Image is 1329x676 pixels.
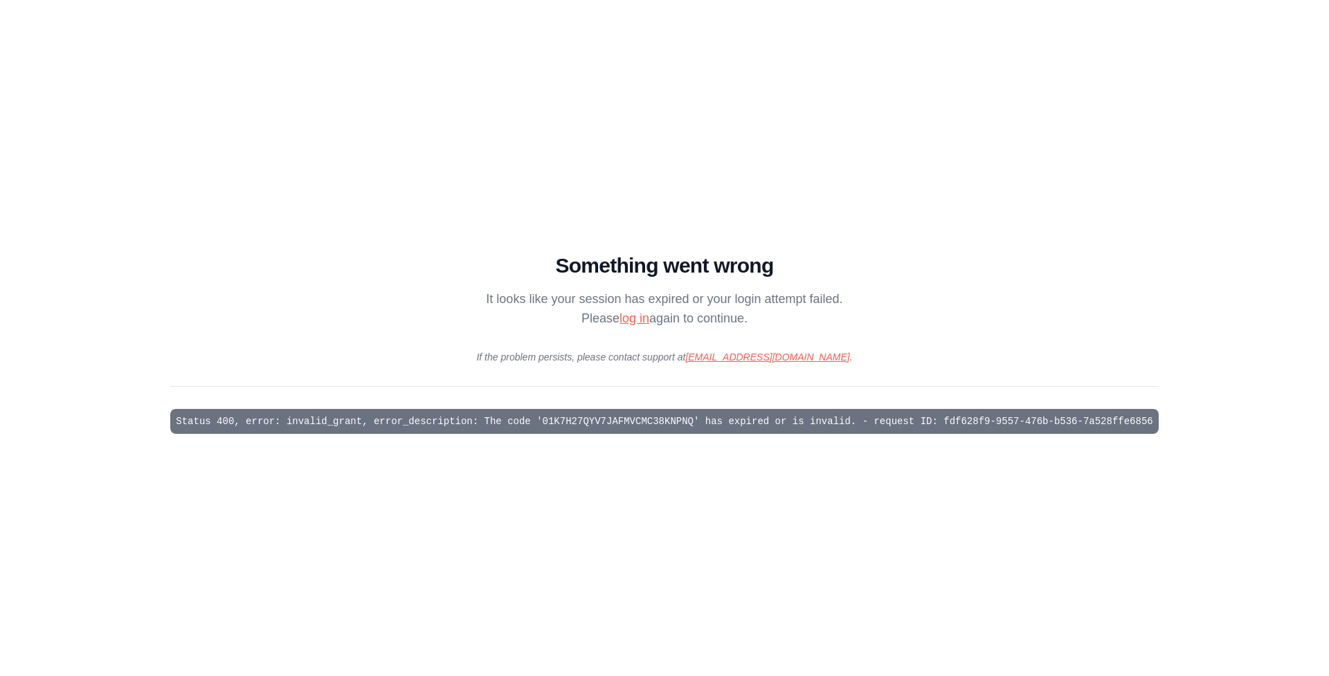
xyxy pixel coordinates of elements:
p: If the problem persists, please contact support at . [170,350,1158,364]
pre: Status 400, error: invalid_grant, error_description: The code '01K7H27QYV7JAFMVCMC38KNPNQ' has ex... [170,409,1158,434]
p: It looks like your session has expired or your login attempt failed. [170,289,1158,309]
h1: Something went wrong [170,253,1158,278]
a: log in [620,311,649,325]
a: [EMAIL_ADDRESS][DOMAIN_NAME] [685,351,849,363]
p: Please again to continue. [170,309,1158,328]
